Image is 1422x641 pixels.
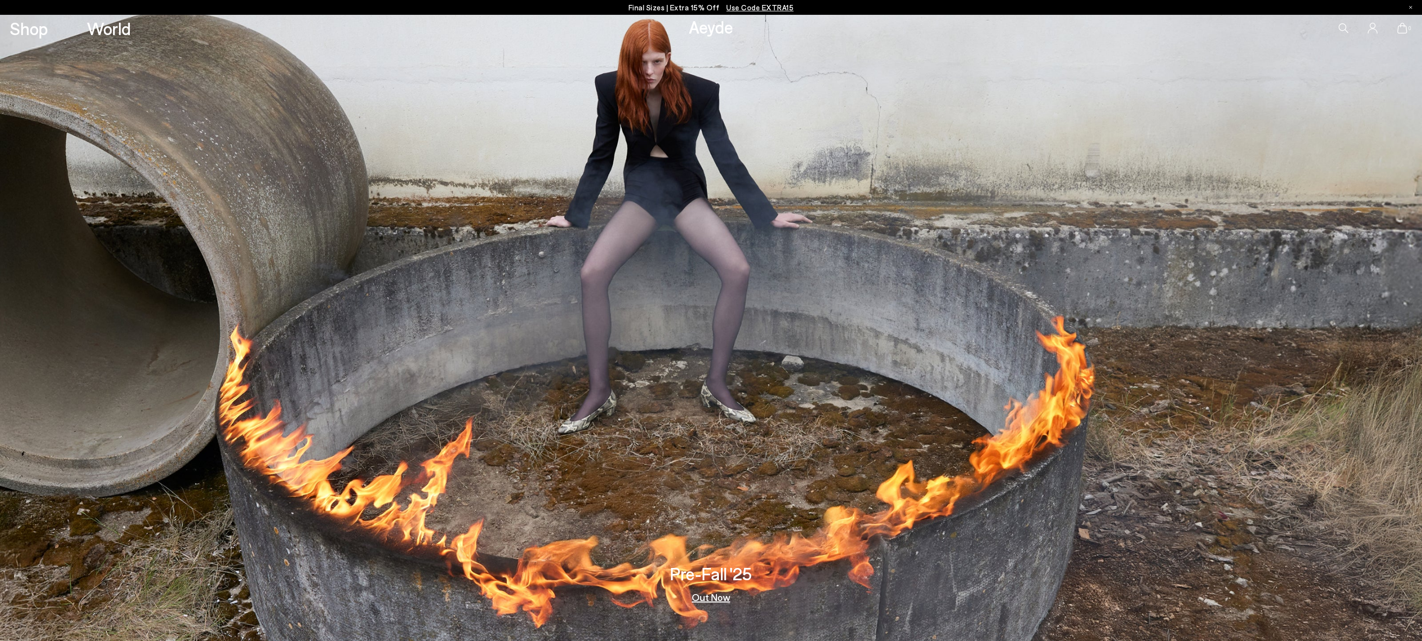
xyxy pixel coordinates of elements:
a: Aeyde [689,16,733,37]
span: 0 [1407,26,1412,31]
span: Navigate to /collections/ss25-final-sizes [726,3,793,12]
a: Shop [10,20,48,37]
h3: Pre-Fall '25 [670,565,752,582]
a: 0 [1397,23,1407,34]
a: World [87,20,131,37]
a: Out Now [692,592,730,602]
